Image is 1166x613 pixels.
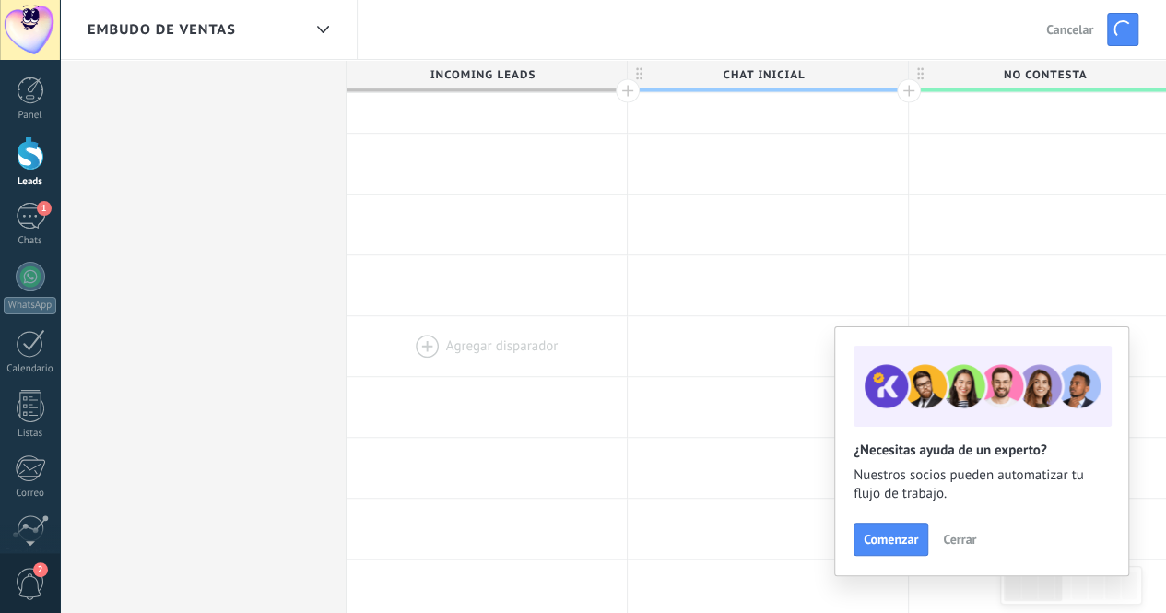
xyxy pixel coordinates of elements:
span: Comenzar [864,533,918,546]
span: Embudo de ventas [88,21,236,39]
span: Cancelar [1046,21,1093,38]
button: Cerrar [935,525,984,553]
div: chat inicial [628,60,908,88]
div: Calendario [4,363,57,375]
div: WhatsApp [4,297,56,314]
span: chat inicial [628,60,899,88]
button: Cancelar [1039,16,1101,43]
div: Panel [4,110,57,122]
div: Listas [4,428,57,440]
span: Nuestros socios pueden automatizar tu flujo de trabajo. [854,466,1110,503]
div: Correo [4,488,57,500]
h2: ¿Necesitas ayuda de un experto? [854,442,1110,459]
div: Incoming leads [347,60,627,88]
span: Cerrar [943,533,976,546]
div: Leads [4,176,57,188]
span: 2 [33,562,48,577]
div: Chats [4,235,57,247]
button: Comenzar [854,523,928,556]
span: 1 [37,201,52,216]
div: Embudo de ventas [307,12,338,48]
span: Incoming leads [347,60,618,88]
